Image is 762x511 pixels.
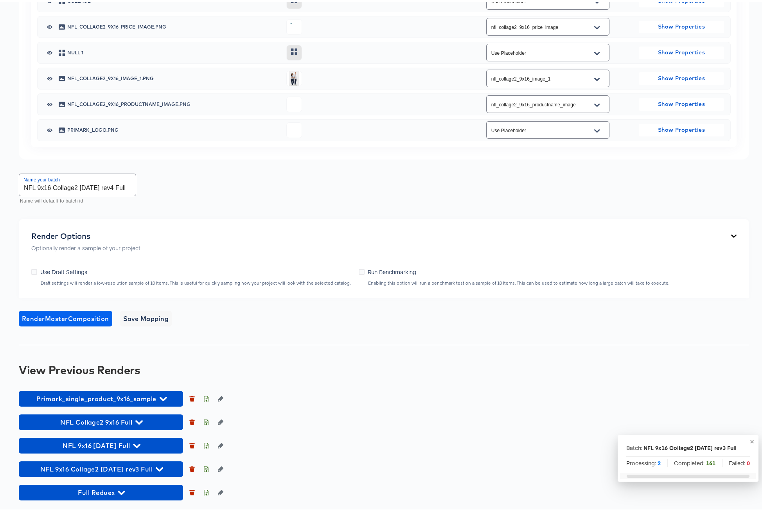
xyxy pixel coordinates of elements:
span: NFL Collage2 9x16 Full [23,415,179,426]
span: nfl_collage2_9x16_productname_image.png [67,100,280,105]
strong: 161 [706,457,715,465]
button: NFL 9x16 [DATE] Full [19,436,183,452]
p: Optionally render a sample of your project [31,242,140,250]
p: Name will default to batch id [20,195,131,203]
button: Full Reduex [19,483,183,498]
div: View Previous Renders [19,362,749,374]
span: Show Properties [642,46,721,56]
div: NFL 9x16 Collage2 [DATE] rev3 Full [643,442,737,450]
button: Open [591,97,603,109]
strong: 2 [658,457,661,465]
button: Save Mapping [120,309,172,325]
button: Open [591,20,603,32]
span: NFL 9x16 [DATE] Full [23,438,179,449]
span: Use Draft Settings [40,266,87,274]
button: NFL 9x16 Collage2 [DATE] rev3 Full [19,459,183,475]
span: primark_logo.png [67,126,280,131]
span: Show Properties [642,20,721,30]
span: Completed: [674,457,715,465]
span: Null 1 [67,48,280,53]
button: Show Properties [639,19,724,31]
button: Show Properties [639,122,724,134]
span: nfl_collage2_9x16_price_image.png [67,23,280,27]
span: Full Reduex [23,485,179,496]
button: RenderMasterComposition [19,309,112,325]
div: Render Options [31,230,140,239]
span: Show Properties [642,72,721,81]
span: Save Mapping [123,311,169,322]
button: Open [591,123,603,135]
div: Draft settings will render a low-resolution sample of 10 items. This is useful for quickly sampli... [40,278,351,284]
button: Primark_single_product_9x16_sample [19,389,183,405]
span: nfl_collage2_9x16_image_1.png [67,74,280,79]
strong: 0 [747,457,750,465]
span: NFL 9x16 Collage2 [DATE] rev3 Full [23,462,179,473]
button: Show Properties [639,96,724,109]
button: Show Properties [639,70,724,83]
p: Batch: [626,442,642,450]
span: Show Properties [642,123,721,133]
span: Run Benchmarking [368,266,416,274]
span: Primark_single_product_9x16_sample [23,391,179,402]
span: Render Master Composition [22,311,109,322]
div: Enabling this option will run a benchmark test on a sample of 10 items. This can be used to estim... [368,278,670,284]
span: Failed: [729,457,750,465]
button: Open [591,45,603,58]
span: Processing: [626,457,661,465]
span: Show Properties [642,97,721,107]
button: Open [591,71,603,84]
button: Show Properties [639,45,724,57]
button: NFL Collage2 9x16 Full [19,412,183,428]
